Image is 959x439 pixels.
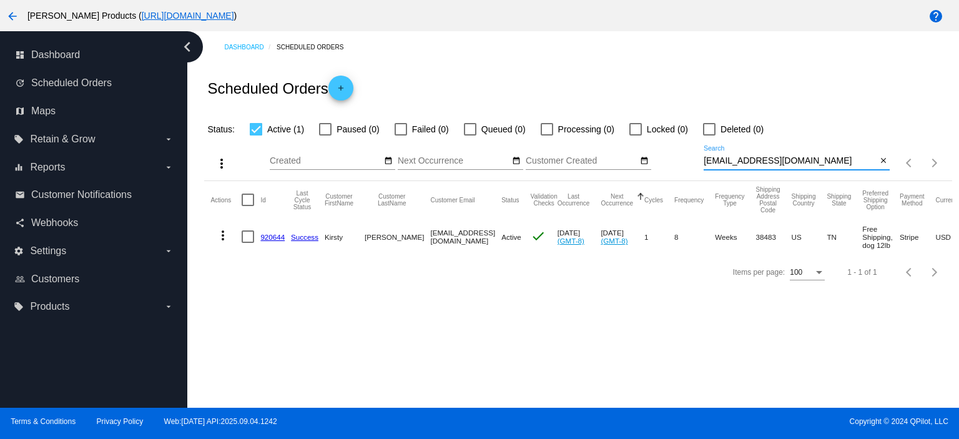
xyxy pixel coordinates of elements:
[224,37,277,57] a: Dashboard
[756,186,780,214] button: Change sorting for ShippingPostcode
[277,37,355,57] a: Scheduled Orders
[333,84,348,99] mat-icon: add
[15,213,174,233] a: share Webhooks
[756,219,792,255] mat-cell: 38483
[674,196,704,204] button: Change sorting for Frequency
[15,45,174,65] a: dashboard Dashboard
[291,190,313,210] button: Change sorting for LastProcessingCycleId
[164,246,174,256] i: arrow_drop_down
[15,106,25,116] i: map
[674,219,715,255] mat-cell: 8
[733,268,785,277] div: Items per page:
[720,122,764,137] span: Deleted (0)
[31,274,79,285] span: Customers
[142,11,234,21] a: [URL][DOMAIN_NAME]
[207,124,235,134] span: Status:
[27,11,237,21] span: [PERSON_NAME] Products ( )
[827,193,851,207] button: Change sorting for ShippingState
[5,9,20,24] mat-icon: arrow_back
[398,156,510,166] input: Next Occurrence
[215,228,230,243] mat-icon: more_vert
[430,219,501,255] mat-cell: [EMAIL_ADDRESS][DOMAIN_NAME]
[847,268,877,277] div: 1 - 1 of 1
[164,162,174,172] i: arrow_drop_down
[14,302,24,312] i: local_offer
[501,233,521,241] span: Active
[647,122,688,137] span: Locked (0)
[601,237,627,245] a: (GMT-8)
[11,417,76,426] a: Terms & Conditions
[15,78,25,88] i: update
[526,156,638,166] input: Customer Created
[928,9,943,24] mat-icon: help
[792,219,827,255] mat-cell: US
[558,219,601,255] mat-cell: [DATE]
[790,268,802,277] span: 100
[31,49,80,61] span: Dashboard
[412,122,449,137] span: Failed (0)
[15,101,174,121] a: map Maps
[501,196,519,204] button: Change sorting for Status
[15,190,25,200] i: email
[531,229,546,244] mat-icon: check
[490,417,948,426] span: Copyright © 2024 QPilot, LLC
[715,219,755,255] mat-cell: Weeks
[827,219,862,255] mat-cell: TN
[14,246,24,256] i: settings
[877,155,890,168] button: Clear
[15,269,174,289] a: people_outline Customers
[30,245,66,257] span: Settings
[531,181,558,219] mat-header-cell: Validation Checks
[879,156,888,166] mat-icon: close
[164,302,174,312] i: arrow_drop_down
[365,193,419,207] button: Change sorting for CustomerLastName
[900,219,935,255] mat-cell: Stripe
[177,37,197,57] i: chevron_left
[644,219,674,255] mat-cell: 1
[31,106,56,117] span: Maps
[14,134,24,144] i: local_offer
[267,122,304,137] span: Active (1)
[210,181,242,219] mat-header-cell: Actions
[31,77,112,89] span: Scheduled Orders
[30,301,69,312] span: Products
[337,122,379,137] span: Paused (0)
[260,196,265,204] button: Change sorting for Id
[644,196,663,204] button: Change sorting for Cycles
[922,150,947,175] button: Next page
[862,190,888,210] button: Change sorting for PreferredShippingOption
[15,185,174,205] a: email Customer Notifications
[601,219,644,255] mat-cell: [DATE]
[15,274,25,284] i: people_outline
[481,122,526,137] span: Queued (0)
[164,417,277,426] a: Web:[DATE] API:2025.09.04.1242
[862,219,900,255] mat-cell: Free Shipping, dog 12lb
[270,156,382,166] input: Created
[897,150,922,175] button: Previous page
[897,260,922,285] button: Previous page
[325,219,365,255] mat-cell: Kirsty
[30,134,95,145] span: Retain & Grow
[900,193,924,207] button: Change sorting for PaymentMethod.Type
[512,156,521,166] mat-icon: date_range
[291,233,318,241] a: Success
[15,73,174,93] a: update Scheduled Orders
[97,417,144,426] a: Privacy Policy
[15,218,25,228] i: share
[31,189,132,200] span: Customer Notifications
[601,193,633,207] button: Change sorting for NextOccurrenceUtc
[558,237,584,245] a: (GMT-8)
[558,122,614,137] span: Processing (0)
[792,193,816,207] button: Change sorting for ShippingCountry
[790,269,825,277] mat-select: Items per page:
[30,162,65,173] span: Reports
[430,196,475,204] button: Change sorting for CustomerEmail
[640,156,649,166] mat-icon: date_range
[214,156,229,171] mat-icon: more_vert
[207,76,353,101] h2: Scheduled Orders
[922,260,947,285] button: Next page
[704,156,877,166] input: Search
[260,233,285,241] a: 920644
[15,50,25,60] i: dashboard
[325,193,353,207] button: Change sorting for CustomerFirstName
